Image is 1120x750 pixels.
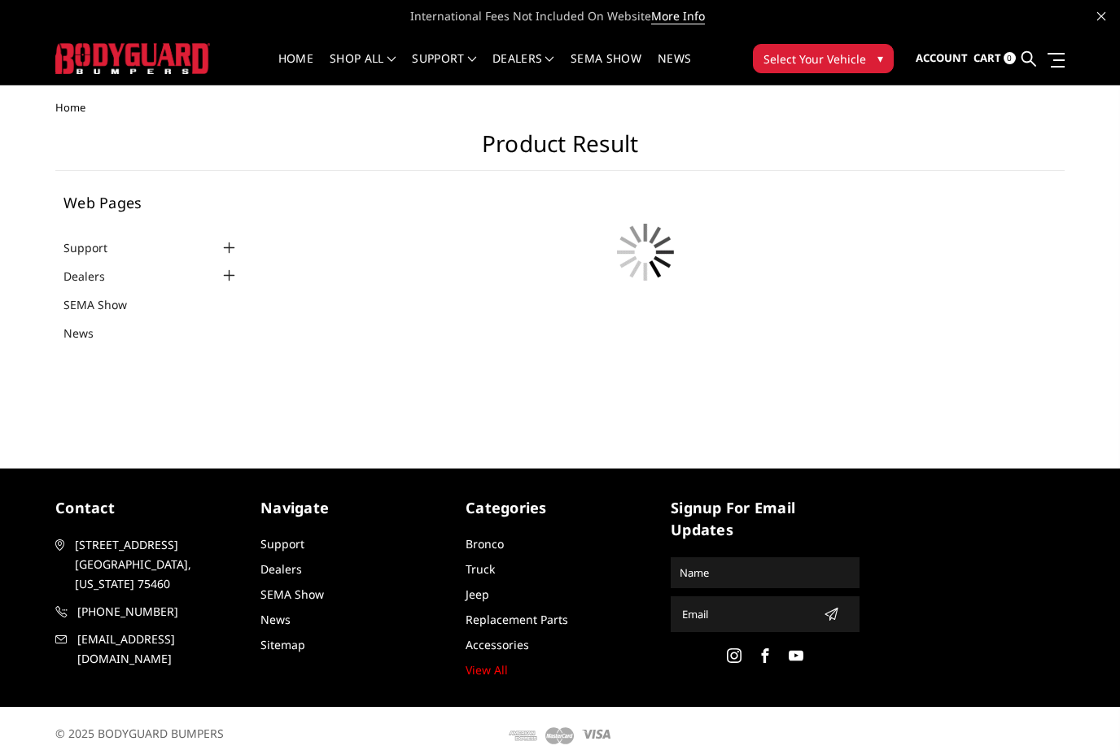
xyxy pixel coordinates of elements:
[55,130,1065,171] h1: Product Result
[63,325,114,342] a: News
[916,37,968,81] a: Account
[763,50,866,68] span: Select Your Vehicle
[260,561,302,577] a: Dealers
[492,53,554,85] a: Dealers
[63,195,239,210] h5: Web Pages
[973,50,1001,65] span: Cart
[877,50,883,67] span: ▾
[75,535,241,594] span: [STREET_ADDRESS] [GEOGRAPHIC_DATA], [US_STATE] 75460
[55,630,244,669] a: [EMAIL_ADDRESS][DOMAIN_NAME]
[973,37,1016,81] a: Cart 0
[260,497,449,519] h5: Navigate
[466,586,489,602] a: Jeep
[63,239,128,256] a: Support
[571,53,641,85] a: SEMA Show
[466,561,495,577] a: Truck
[260,637,305,652] a: Sitemap
[466,536,504,552] a: Bronco
[916,50,968,65] span: Account
[77,630,243,669] span: [EMAIL_ADDRESS][DOMAIN_NAME]
[260,612,291,627] a: News
[1004,52,1016,64] span: 0
[278,53,313,85] a: Home
[55,43,210,73] img: BODYGUARD BUMPERS
[63,296,147,313] a: SEMA Show
[330,53,396,85] a: shop all
[77,602,243,621] span: [PHONE_NUMBER]
[466,637,529,652] a: Accessories
[466,497,654,519] h5: Categories
[466,612,568,627] a: Replacement Parts
[605,211,686,293] img: preloader.gif
[55,602,244,621] a: [PHONE_NUMBER]
[676,601,817,627] input: Email
[260,536,304,552] a: Support
[466,662,508,678] a: View All
[412,53,476,85] a: Support
[673,560,857,586] input: Name
[55,100,85,115] span: Home
[753,44,894,73] button: Select Your Vehicle
[671,497,860,541] h5: signup for email updates
[651,8,705,24] a: More Info
[63,268,125,285] a: Dealers
[55,497,244,519] h5: contact
[260,586,324,602] a: SEMA Show
[658,53,691,85] a: News
[55,726,224,741] span: © 2025 BODYGUARD BUMPERS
